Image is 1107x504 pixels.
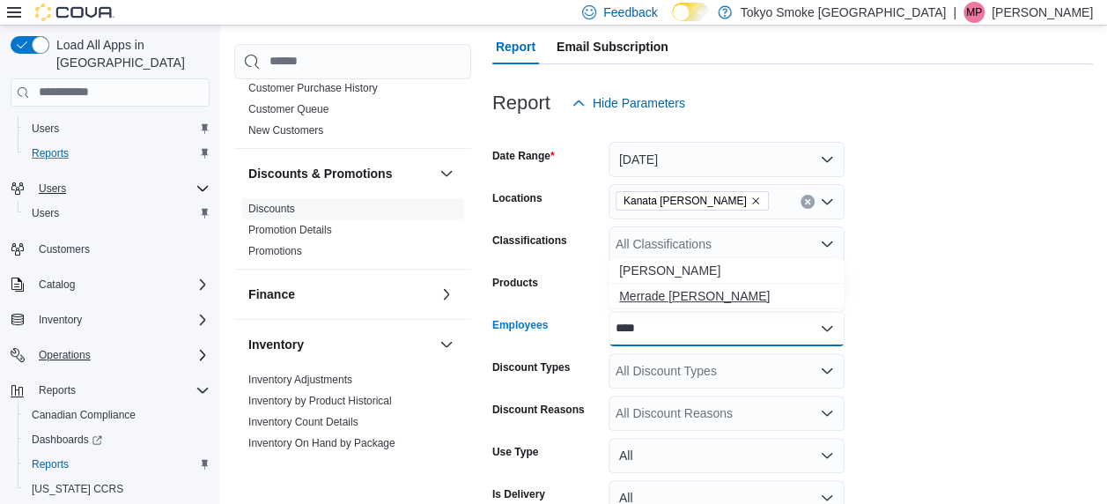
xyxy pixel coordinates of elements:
h3: Report [492,93,550,114]
span: Users [32,178,210,199]
span: Reports [32,146,69,160]
button: Open list of options [820,237,834,251]
span: Reports [25,454,210,475]
span: Customer Queue [248,102,328,116]
button: Operations [32,345,98,366]
a: Users [25,203,66,224]
button: Users [4,176,217,201]
span: [PERSON_NAME] [619,262,834,279]
span: Catalog [39,278,75,292]
button: Close list of options [820,322,834,336]
p: Tokyo Smoke [GEOGRAPHIC_DATA] [741,2,947,23]
span: Kanata [PERSON_NAME] [624,192,747,210]
a: Inventory by Product Historical [248,395,392,407]
span: Hide Parameters [593,94,685,112]
a: Inventory Count Details [248,416,358,428]
label: Products [492,276,538,290]
input: Dark Mode [672,3,709,21]
p: [PERSON_NAME] [992,2,1093,23]
button: Users [32,178,73,199]
label: Employees [492,318,548,332]
a: Discounts [248,203,295,215]
span: Feedback [603,4,657,21]
button: Remove Kanata Earl Grey from selection in this group [750,196,761,206]
p: | [953,2,956,23]
span: Kanata Earl Grey [616,191,769,211]
span: Email Subscription [557,29,668,64]
span: Customer Purchase History [248,81,378,95]
span: Promotion Details [248,223,332,237]
a: Promotion Details [248,224,332,236]
a: Customer Queue [248,103,328,115]
span: MP [966,2,982,23]
a: Inventory On Hand by Package [248,437,395,449]
button: Reports [18,141,217,166]
button: Erin Merritt [609,258,845,284]
h3: Finance [248,285,295,303]
button: Finance [248,285,432,303]
label: Discount Reasons [492,403,585,417]
button: Catalog [4,272,217,297]
span: Catalog [32,274,210,295]
a: Reports [25,454,76,475]
a: Customer Purchase History [248,82,378,94]
a: New Customers [248,124,323,137]
button: [DATE] [609,142,845,177]
span: Operations [32,345,210,366]
button: Hide Parameters [565,85,692,121]
div: Mark Patafie [963,2,985,23]
span: Reports [25,143,210,164]
button: Reports [32,380,83,401]
span: Reports [32,380,210,401]
button: Catalog [32,274,82,295]
button: Users [18,201,217,226]
span: Canadian Compliance [32,408,136,422]
span: Inventory On Hand by Package [248,436,395,450]
a: Canadian Compliance [25,404,143,426]
span: Users [25,118,210,139]
a: Promotions [248,245,302,257]
button: Users [18,116,217,141]
button: Open list of options [820,406,834,420]
button: Discounts & Promotions [248,165,432,182]
div: Choose from the following options [609,258,845,309]
button: Inventory [32,309,89,330]
button: Inventory [248,336,432,353]
a: Users [25,118,66,139]
button: Reports [4,378,217,403]
a: [US_STATE] CCRS [25,478,130,500]
span: Load All Apps in [GEOGRAPHIC_DATA] [49,36,210,71]
span: [US_STATE] CCRS [32,482,123,496]
div: Customer [234,35,471,148]
span: Reports [32,457,69,471]
span: Users [32,122,59,136]
button: Reports [18,452,217,477]
label: Use Type [492,445,538,459]
span: Reports [39,383,76,397]
span: Discounts [248,202,295,216]
label: Locations [492,191,542,205]
span: Inventory [39,313,82,327]
span: Operations [39,348,91,362]
div: Discounts & Promotions [234,198,471,269]
button: Open list of options [820,364,834,378]
button: Canadian Compliance [18,403,217,427]
span: Users [39,182,66,196]
button: [US_STATE] CCRS [18,477,217,501]
span: Dashboards [32,433,102,447]
span: Dashboards [25,429,210,450]
button: Clear input [801,195,815,209]
span: Inventory Adjustments [248,373,352,387]
a: Customers [32,239,97,260]
label: Date Range [492,149,555,163]
button: All [609,438,845,473]
h3: Inventory [248,336,304,353]
span: New Customers [248,123,323,137]
button: Operations [4,343,217,367]
span: Inventory by Product Historical [248,394,392,408]
span: Washington CCRS [25,478,210,500]
a: Dashboards [25,429,109,450]
label: Discount Types [492,360,570,374]
button: Discounts & Promotions [436,163,457,184]
img: Cova [35,4,114,21]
